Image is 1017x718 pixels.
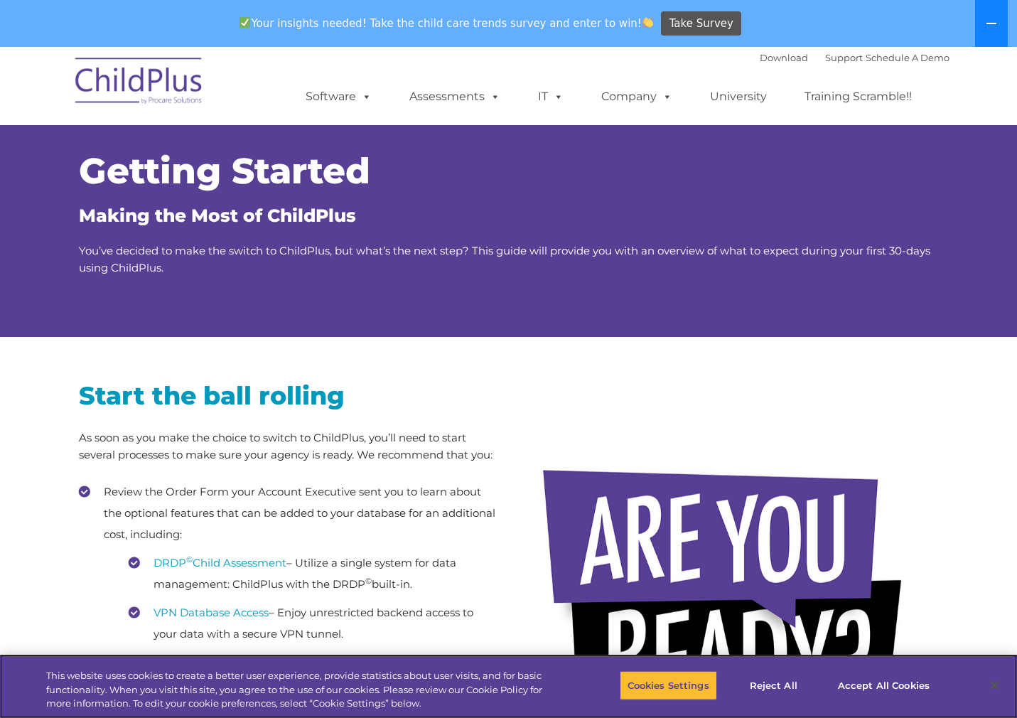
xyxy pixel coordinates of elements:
a: VPN Database Access [154,606,269,619]
li: – Enjoy unrestricted backend access to your data with a secure VPN tunnel. [129,602,498,645]
img: ChildPlus by Procare Solutions [68,48,210,119]
a: Training Scramble!! [790,82,926,111]
p: As soon as you make the choice to switch to ChildPlus, you’ll need to start several processes to ... [79,429,498,464]
font: | [760,52,949,63]
button: Close [979,670,1010,701]
sup: © [186,554,193,564]
sup: © [365,576,372,586]
a: Take Survey [661,11,741,36]
img: 👏 [642,17,653,28]
h2: Start the ball rolling [79,380,498,412]
span: Getting Started [79,149,370,193]
span: Your insights needed! Take the child care trends survey and enter to win! [234,9,660,37]
a: Download [760,52,808,63]
a: Support [825,52,863,63]
a: University [696,82,781,111]
span: Making the Most of ChildPlus [79,205,356,226]
a: DRDP©Child Assessment [154,556,286,569]
span: Take Survey [669,11,733,36]
div: This website uses cookies to create a better user experience, provide statistics about user visit... [46,669,559,711]
button: Reject All [729,670,818,700]
a: Software [291,82,386,111]
span: You’ve decided to make the switch to ChildPlus, but what’s the next step? This guide will provide... [79,244,930,274]
button: Cookies Settings [620,670,717,700]
button: Accept All Cookies [830,670,937,700]
img: ✅ [240,17,250,28]
a: IT [524,82,578,111]
a: Company [587,82,687,111]
li: – Utilize a single system for data management: ChildPlus with the DRDP built-in. [129,552,498,595]
a: Assessments [395,82,515,111]
a: Schedule A Demo [866,52,949,63]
